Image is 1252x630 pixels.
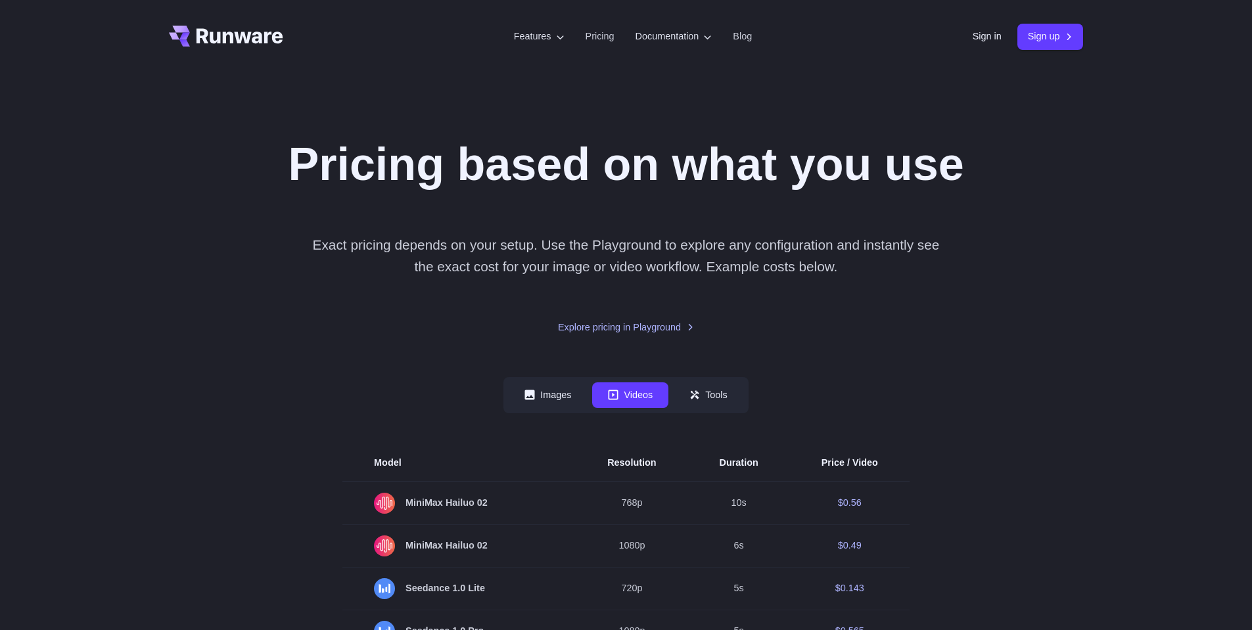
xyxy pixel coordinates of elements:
button: Images [509,382,587,408]
td: 5s [688,567,790,610]
button: Videos [592,382,668,408]
h1: Pricing based on what you use [288,137,963,192]
th: Price / Video [790,445,910,482]
td: $0.49 [790,524,910,567]
a: Sign in [973,29,1002,44]
span: MiniMax Hailuo 02 [374,535,544,556]
label: Documentation [636,29,712,44]
td: 1080p [576,524,687,567]
th: Duration [688,445,790,482]
a: Go to / [169,26,283,47]
th: Model [342,445,576,482]
label: Features [514,29,565,44]
button: Tools [674,382,743,408]
td: 6s [688,524,790,567]
th: Resolution [576,445,687,482]
p: Exact pricing depends on your setup. Use the Playground to explore any configuration and instantl... [306,234,946,278]
td: 10s [688,482,790,525]
a: Explore pricing in Playground [558,320,694,335]
td: $0.143 [790,567,910,610]
a: Blog [733,29,752,44]
a: Pricing [586,29,614,44]
td: 768p [576,482,687,525]
a: Sign up [1017,24,1084,49]
span: Seedance 1.0 Lite [374,578,544,599]
td: $0.56 [790,482,910,525]
td: 720p [576,567,687,610]
span: MiniMax Hailuo 02 [374,493,544,514]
